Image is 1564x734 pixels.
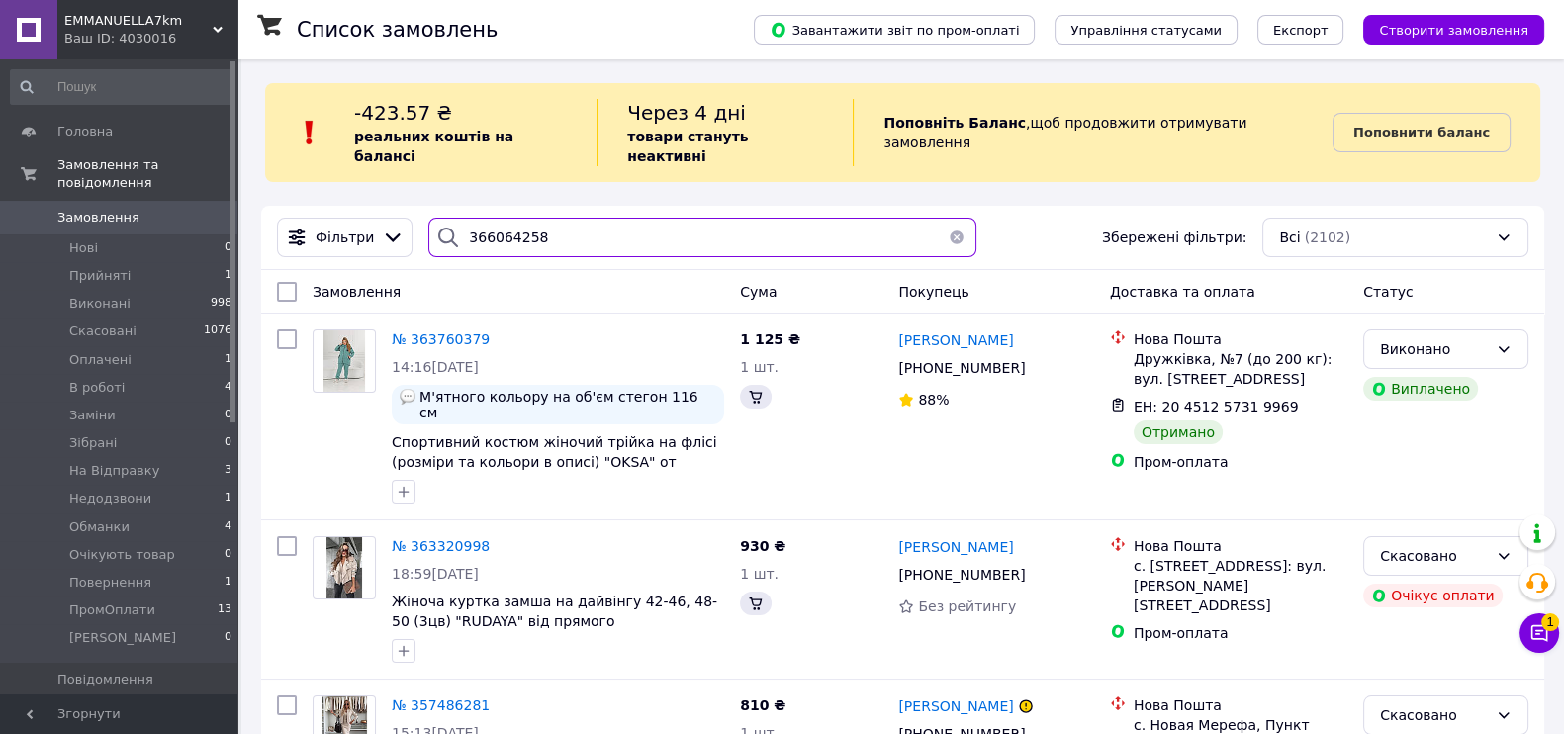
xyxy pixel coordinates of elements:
[1379,23,1528,38] span: Створити замовлення
[740,566,779,582] span: 1 шт.
[225,239,231,257] span: 0
[894,354,1029,382] div: [PHONE_NUMBER]
[354,129,513,164] b: реальних коштів на балансі
[428,218,975,257] input: Пошук за номером замовлення, ПІБ покупця, номером телефону, Email, номером накладної
[313,536,376,599] a: Фото товару
[69,546,175,564] span: Очікують товар
[225,351,231,369] span: 1
[918,392,949,408] span: 88%
[1541,612,1559,630] span: 1
[1305,229,1351,245] span: (2102)
[225,574,231,592] span: 1
[69,490,151,507] span: Недодзвони
[1273,23,1329,38] span: Експорт
[392,538,490,554] a: № 363320998
[69,601,155,619] span: ПромОплати
[1102,228,1246,247] span: Збережені фільтри:
[770,21,1019,39] span: Завантажити звіт по пром-оплаті
[853,99,1333,166] div: , щоб продовжити отримувати замовлення
[69,379,125,397] span: В роботі
[1380,545,1488,567] div: Скасовано
[64,12,213,30] span: EMMANUELLA7km
[392,331,490,347] a: № 363760379
[316,228,374,247] span: Фільтри
[1134,536,1347,556] div: Нова Пошта
[57,209,139,227] span: Замовлення
[392,594,717,649] a: Жіноча куртка замша на дайвінгу 42-46, 48-50 (3цв) "RUDAYA" від прямого постачальника
[898,332,1013,348] span: [PERSON_NAME]
[1343,21,1544,37] a: Створити замовлення
[225,434,231,452] span: 0
[1363,584,1503,607] div: Очікує оплати
[69,462,159,480] span: На Відправку
[392,434,717,490] a: Спортивний костюм жіночий трійка на флісі (розміри та кольори в описі) "OKSA" от поставщика
[57,123,113,140] span: Головна
[392,359,479,375] span: 14:16[DATE]
[225,490,231,507] span: 1
[57,671,153,688] span: Повідомлення
[204,322,231,340] span: 1076
[627,101,746,125] span: Через 4 дні
[1134,420,1223,444] div: Отримано
[211,295,231,313] span: 998
[1380,704,1488,726] div: Скасовано
[898,698,1013,714] span: [PERSON_NAME]
[918,598,1016,614] span: Без рейтингу
[64,30,237,47] div: Ваш ID: 4030016
[1363,284,1414,300] span: Статус
[1134,329,1347,349] div: Нова Пошта
[1134,695,1347,715] div: Нова Пошта
[1055,15,1238,45] button: Управління статусами
[1279,228,1300,247] span: Всі
[225,407,231,424] span: 0
[297,18,498,42] h1: Список замовлень
[1353,125,1490,139] b: Поповнити баланс
[898,284,968,300] span: Покупець
[740,697,785,713] span: 810 ₴
[392,697,490,713] a: № 357486281
[69,434,117,452] span: Зібрані
[1519,613,1559,653] button: Чат з покупцем1
[1134,399,1299,414] span: ЕН: 20 4512 5731 9969
[69,239,98,257] span: Нові
[10,69,233,105] input: Пошук
[69,295,131,313] span: Виконані
[313,284,401,300] span: Замовлення
[225,629,231,647] span: 0
[225,267,231,285] span: 1
[740,359,779,375] span: 1 шт.
[754,15,1035,45] button: Завантажити звіт по пром-оплаті
[218,601,231,619] span: 13
[69,351,132,369] span: Оплачені
[225,379,231,397] span: 4
[740,284,777,300] span: Cума
[1257,15,1344,45] button: Експорт
[1363,377,1478,401] div: Виплачено
[740,331,800,347] span: 1 125 ₴
[57,156,237,192] span: Замовлення та повідомлення
[69,629,176,647] span: [PERSON_NAME]
[69,407,116,424] span: Заміни
[1134,349,1347,389] div: Дружківка, №7 (до 200 кг): вул. [STREET_ADDRESS]
[69,518,130,536] span: Обманки
[627,129,748,164] b: товари стануть неактивні
[937,218,976,257] button: Очистить
[1380,338,1488,360] div: Виконано
[1134,452,1347,472] div: Пром-оплата
[326,537,362,598] img: Фото товару
[392,566,479,582] span: 18:59[DATE]
[354,101,452,125] span: -423.57 ₴
[1333,113,1511,152] a: Поповнити баланс
[1070,23,1222,38] span: Управління статусами
[1110,284,1255,300] span: Доставка та оплата
[898,330,1013,350] a: [PERSON_NAME]
[69,267,131,285] span: Прийняті
[894,561,1029,589] div: [PHONE_NUMBER]
[400,389,415,405] img: :speech_balloon:
[295,118,324,147] img: :exclamation:
[69,574,151,592] span: Повернення
[419,389,716,420] span: М'ятного кольору на об'єм стегон 116 см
